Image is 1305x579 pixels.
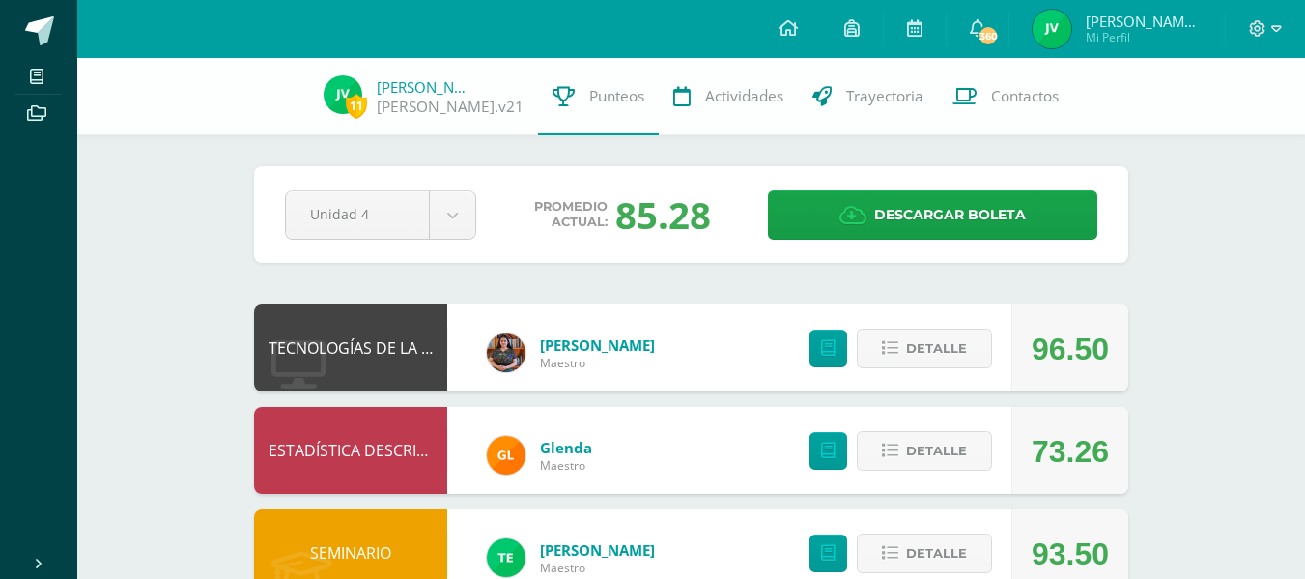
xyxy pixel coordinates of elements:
[377,77,473,97] a: [PERSON_NAME]
[978,25,999,46] span: 360
[487,436,525,475] img: 7115e4ef1502d82e30f2a52f7cb22b3f.png
[991,86,1059,106] span: Contactos
[377,97,524,117] a: [PERSON_NAME].v21
[846,86,923,106] span: Trayectoria
[324,75,362,114] img: 06062f2d027c2b53755e10a0c1e37f93.png
[254,304,447,391] div: TECNOLOGÍAS DE LA INFORMACIÓN Y LA COMUNICACIÓN 5
[254,407,447,494] div: ESTADÍSTICA DESCRIPTIVA
[540,355,655,371] span: Maestro
[540,540,655,560] a: [PERSON_NAME]
[938,58,1073,135] a: Contactos
[798,58,938,135] a: Trayectoria
[857,431,992,471] button: Detalle
[857,329,992,368] button: Detalle
[540,457,592,474] span: Maestro
[906,331,967,366] span: Detalle
[1032,408,1109,495] div: 73.26
[540,335,655,355] a: [PERSON_NAME]
[705,86,783,106] span: Actividades
[589,86,644,106] span: Punteos
[1033,10,1071,48] img: 06062f2d027c2b53755e10a0c1e37f93.png
[538,58,659,135] a: Punteos
[310,191,405,237] span: Unidad 4
[540,438,592,457] a: Glenda
[659,58,798,135] a: Actividades
[534,199,608,230] span: Promedio actual:
[346,94,367,118] span: 11
[874,191,1026,239] span: Descargar boleta
[857,534,992,573] button: Detalle
[615,189,711,240] div: 85.28
[768,190,1097,240] a: Descargar boleta
[906,536,967,571] span: Detalle
[1086,29,1202,45] span: Mi Perfil
[487,333,525,372] img: 60a759e8b02ec95d430434cf0c0a55c7.png
[540,560,655,576] span: Maestro
[906,433,967,469] span: Detalle
[286,191,475,239] a: Unidad 4
[1032,305,1109,392] div: 96.50
[487,538,525,577] img: 43d3dab8d13cc64d9a3940a0882a4dc3.png
[1086,12,1202,31] span: [PERSON_NAME] Mersaldica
